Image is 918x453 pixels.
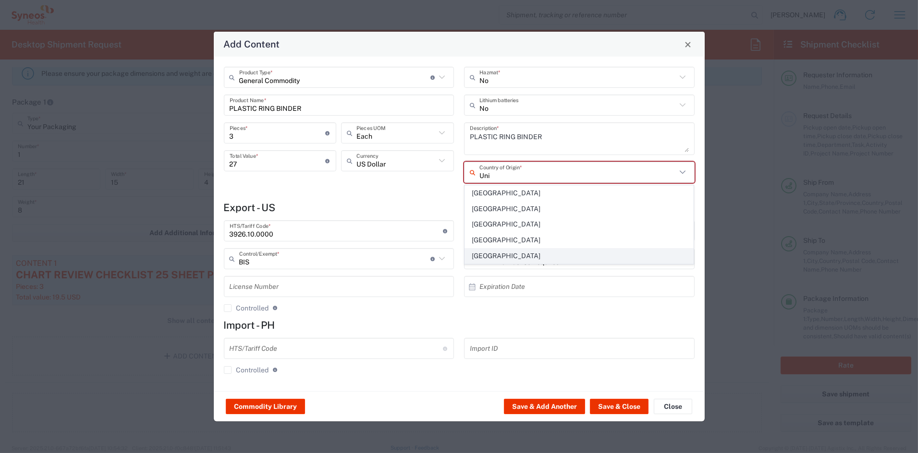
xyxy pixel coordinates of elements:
[465,202,693,216] span: [GEOGRAPHIC_DATA]
[223,37,280,51] h4: Add Content
[224,202,695,214] h4: Export - US
[465,217,693,232] span: [GEOGRAPHIC_DATA]
[226,399,305,414] button: Commodity Library
[224,304,269,312] label: Controlled
[465,186,693,201] span: [GEOGRAPHIC_DATA]
[504,399,585,414] button: Save & Add Another
[654,399,692,414] button: Close
[224,366,269,374] label: Controlled
[464,183,695,191] div: This field is required
[465,233,693,248] span: [GEOGRAPHIC_DATA]
[465,249,693,263] span: [GEOGRAPHIC_DATA]
[224,319,695,331] h4: Import - PH
[681,37,695,51] button: Close
[590,399,649,414] button: Save & Close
